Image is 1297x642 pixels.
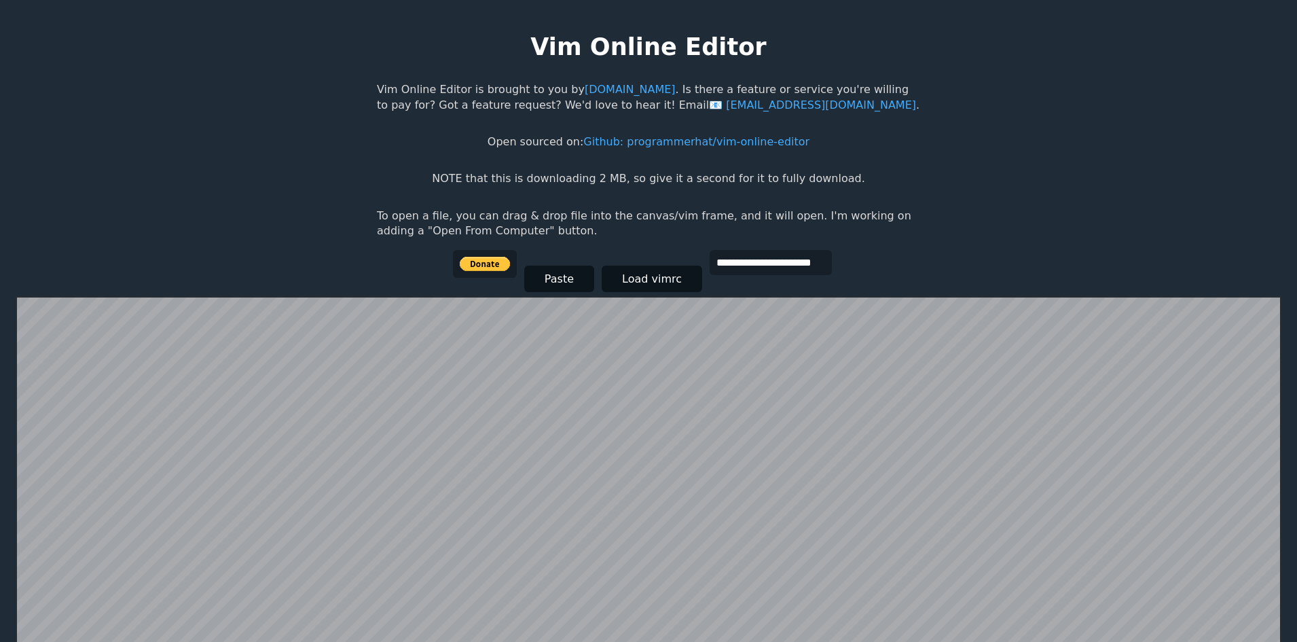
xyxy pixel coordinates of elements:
p: NOTE that this is downloading 2 MB, so give it a second for it to fully download. [432,171,864,186]
p: Open sourced on: [488,135,809,149]
button: Paste [524,266,594,292]
p: To open a file, you can drag & drop file into the canvas/vim frame, and it will open. I'm working... [377,209,920,239]
button: Load vimrc [602,266,702,292]
h1: Vim Online Editor [530,30,766,63]
a: Github: programmerhat/vim-online-editor [583,135,809,148]
a: [EMAIL_ADDRESS][DOMAIN_NAME] [709,99,916,111]
p: Vim Online Editor is brought to you by . Is there a feature or service you're willing to pay for?... [377,82,920,113]
a: [DOMAIN_NAME] [585,83,676,96]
